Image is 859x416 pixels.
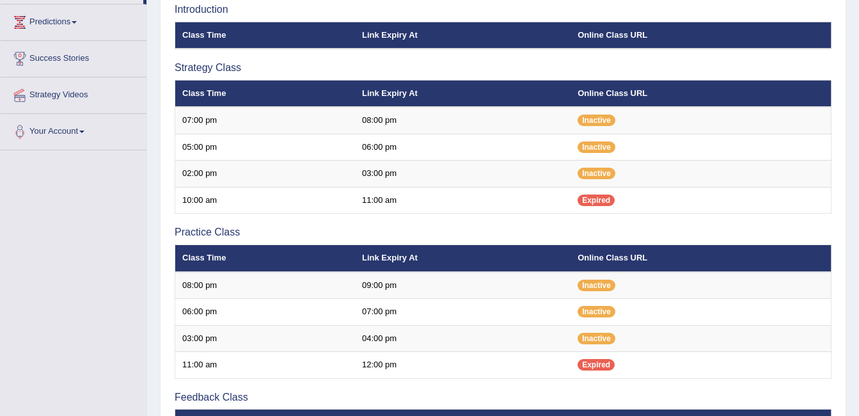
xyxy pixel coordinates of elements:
[175,272,355,299] td: 08:00 pm
[175,299,355,326] td: 06:00 pm
[175,4,831,15] h3: Introduction
[175,392,831,403] h3: Feedback Class
[571,22,831,49] th: Online Class URL
[355,80,571,107] th: Link Expiry At
[355,107,571,134] td: 08:00 pm
[355,22,571,49] th: Link Expiry At
[578,333,615,344] span: Inactive
[355,134,571,161] td: 06:00 pm
[175,245,355,272] th: Class Time
[175,187,355,214] td: 10:00 am
[175,62,831,74] h3: Strategy Class
[578,195,615,206] span: Expired
[578,141,615,153] span: Inactive
[175,161,355,188] td: 02:00 pm
[578,115,615,126] span: Inactive
[355,187,571,214] td: 11:00 am
[175,134,355,161] td: 05:00 pm
[355,161,571,188] td: 03:00 pm
[355,325,571,352] td: 04:00 pm
[175,107,355,134] td: 07:00 pm
[1,114,146,146] a: Your Account
[1,4,146,36] a: Predictions
[175,227,831,238] h3: Practice Class
[578,306,615,317] span: Inactive
[355,272,571,299] td: 09:00 pm
[175,352,355,379] td: 11:00 am
[1,41,146,73] a: Success Stories
[355,245,571,272] th: Link Expiry At
[175,80,355,107] th: Class Time
[1,77,146,109] a: Strategy Videos
[578,280,615,291] span: Inactive
[355,352,571,379] td: 12:00 pm
[175,325,355,352] td: 03:00 pm
[175,22,355,49] th: Class Time
[571,80,831,107] th: Online Class URL
[578,359,615,371] span: Expired
[355,299,571,326] td: 07:00 pm
[578,168,615,179] span: Inactive
[571,245,831,272] th: Online Class URL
